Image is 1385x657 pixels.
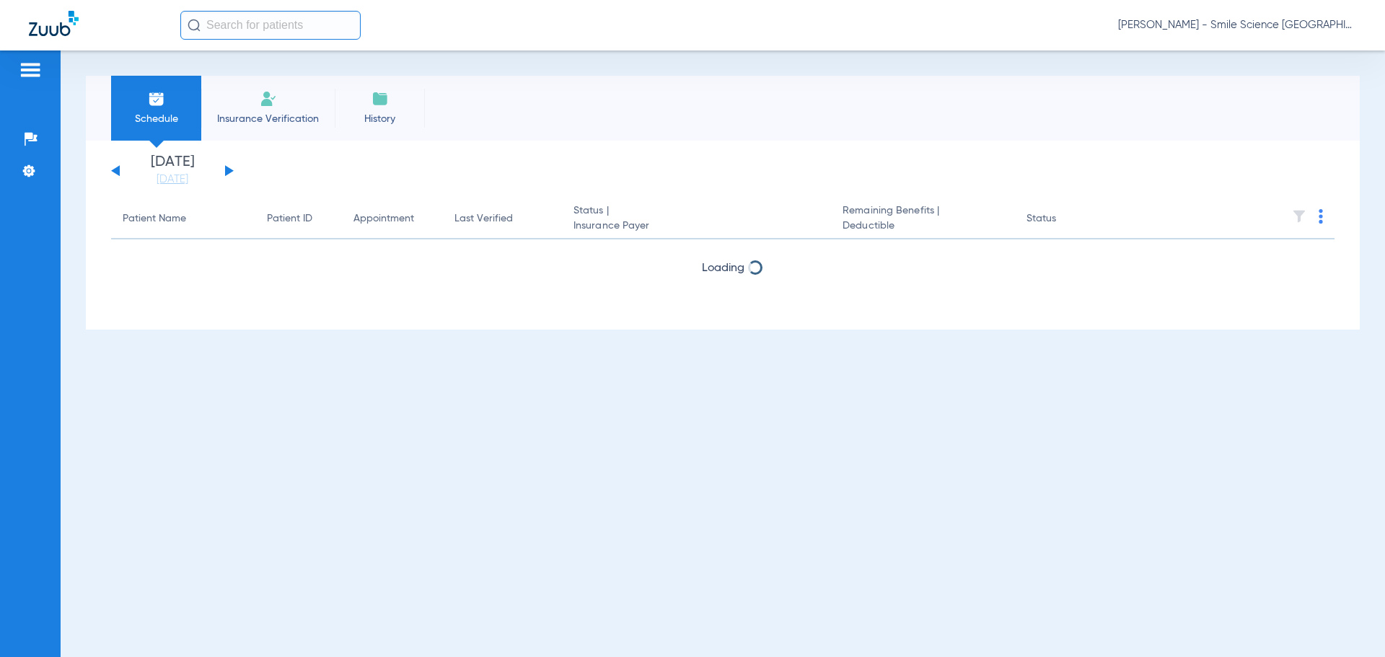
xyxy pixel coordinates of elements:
[122,112,190,126] span: Schedule
[454,211,513,226] div: Last Verified
[180,11,361,40] input: Search for patients
[346,112,414,126] span: History
[1015,199,1112,239] th: Status
[353,211,431,226] div: Appointment
[1292,209,1306,224] img: filter.svg
[148,90,165,107] img: Schedule
[260,90,277,107] img: Manual Insurance Verification
[267,211,330,226] div: Patient ID
[454,211,550,226] div: Last Verified
[371,90,389,107] img: History
[19,61,42,79] img: hamburger-icon
[129,172,216,187] a: [DATE]
[188,19,201,32] img: Search Icon
[702,263,744,274] span: Loading
[1319,209,1323,224] img: group-dot-blue.svg
[123,211,244,226] div: Patient Name
[562,199,831,239] th: Status |
[1118,18,1356,32] span: [PERSON_NAME] - Smile Science [GEOGRAPHIC_DATA]
[573,219,819,234] span: Insurance Payer
[353,211,414,226] div: Appointment
[267,211,312,226] div: Patient ID
[212,112,324,126] span: Insurance Verification
[831,199,1014,239] th: Remaining Benefits |
[123,211,186,226] div: Patient Name
[843,219,1003,234] span: Deductible
[129,155,216,187] li: [DATE]
[29,11,79,36] img: Zuub Logo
